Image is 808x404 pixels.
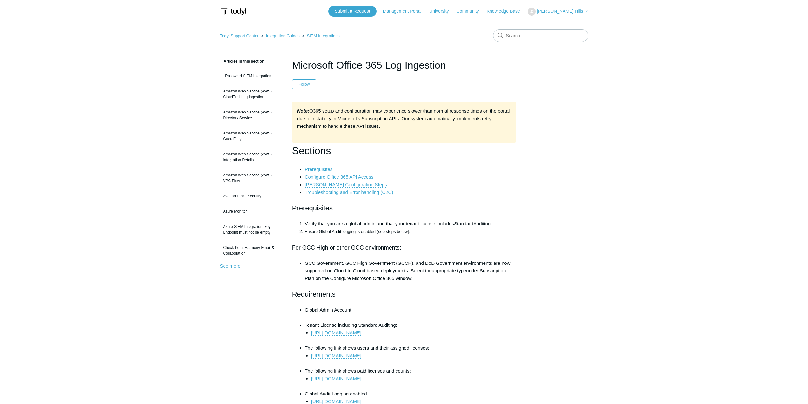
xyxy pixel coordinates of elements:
[305,167,333,172] a: Prerequisites
[491,221,492,226] span: .
[305,306,516,321] li: Global Admin Account
[220,33,259,38] a: Todyl Support Center
[260,33,301,38] li: Integration Guides
[473,221,491,226] span: Auditing
[220,148,283,166] a: Amazon Web Service (AWS) Integration Details
[292,244,401,251] span: For GCC High or other GCC environments:
[220,169,283,187] a: Amazon Web Service (AWS) VPC Flow
[292,289,516,300] h2: Requirements
[220,190,283,202] a: Avanan Email Security
[305,344,516,367] li: The following link shows users and their assigned licenses:
[429,8,455,15] a: University
[311,353,361,359] a: [URL][DOMAIN_NAME]
[305,189,393,195] a: Troubleshooting and Error handling (C2C)
[305,229,410,234] span: Ensure Global Audit logging is enabled (see steps below).
[220,205,283,217] a: Azure Monitor
[292,102,516,143] div: O365 setup and configuration may experience slower than normal response times on the portal due t...
[220,263,241,269] a: See more
[292,202,516,214] h2: Prerequisites
[266,33,299,38] a: Integration Guides
[311,376,361,381] a: [URL][DOMAIN_NAME]
[305,182,387,188] a: [PERSON_NAME] Configuration Steps
[220,33,260,38] li: Todyl Support Center
[220,6,247,17] img: Todyl Support Center Help Center home page
[292,143,516,159] h1: Sections
[537,9,583,14] span: [PERSON_NAME] Hills
[305,268,506,281] span: under Subscription Plan on the Configure Microsoft Office 365 window.
[220,221,283,238] a: Azure SIEM Integration: key Endpoint must not be empty
[528,8,588,16] button: [PERSON_NAME] Hills
[328,6,376,17] a: Submit a Request
[297,108,309,113] strong: Note:
[220,127,283,145] a: Amazon Web Service (AWS) GuardDuty
[305,321,516,344] li: Tenant License including Standard Auditing:
[307,33,340,38] a: SIEM Integrations
[454,221,473,226] span: Standard
[292,58,516,73] h1: Microsoft Office 365 Log Ingestion
[487,8,526,15] a: Knowledge Base
[220,70,283,82] a: 1Password SIEM Integration
[305,260,511,273] span: GCC Government, GCC High Government (GCCH), and DoD Government environments are now supported on ...
[493,29,588,42] input: Search
[220,59,264,64] span: Articles in this section
[311,330,361,336] a: [URL][DOMAIN_NAME]
[220,85,283,103] a: Amazon Web Service (AWS) CloudTrail Log Ingestion
[432,268,466,273] span: appropriate type
[292,79,317,89] button: Follow Article
[305,367,516,390] li: The following link shows paid licenses and counts:
[383,8,428,15] a: Management Portal
[305,221,454,226] span: Verify that you are a global admin and that your tenant license includes
[301,33,340,38] li: SIEM Integrations
[457,8,485,15] a: Community
[220,106,283,124] a: Amazon Web Service (AWS) Directory Service
[220,242,283,259] a: Check Point Harmony Email & Collaboration
[305,174,374,180] a: Configure Office 365 API Access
